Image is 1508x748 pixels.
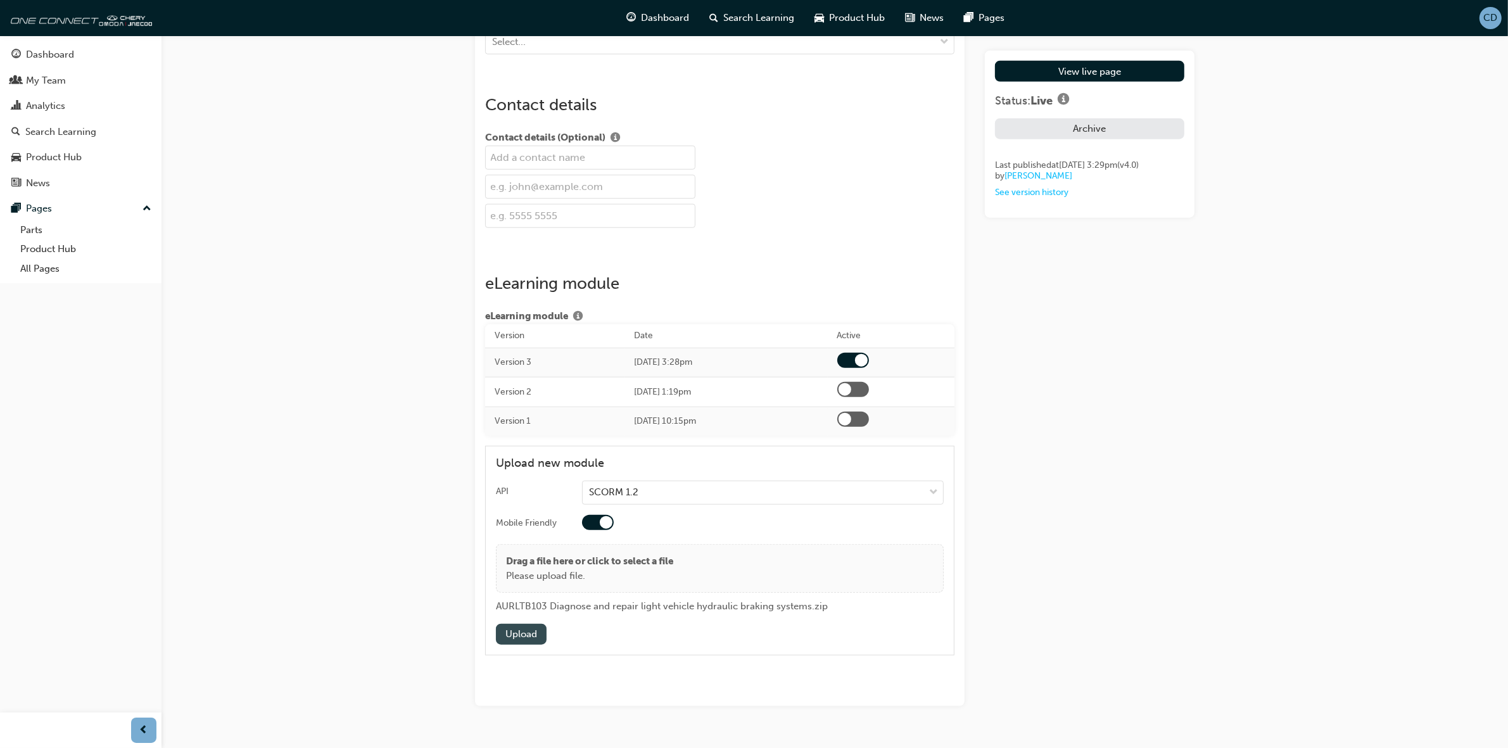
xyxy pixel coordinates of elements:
img: cheryconnect [6,5,152,30]
a: news-iconNews [896,5,954,31]
button: Show info [605,130,625,146]
span: up-icon [143,201,151,217]
span: Search Learning [724,11,795,25]
a: [PERSON_NAME] [1004,170,1072,181]
span: Contact details (Optional) [485,130,605,146]
span: search-icon [11,127,20,138]
span: Product Hub [830,11,885,25]
div: Pages [26,201,52,216]
span: news-icon [906,10,915,26]
span: guage-icon [627,10,637,26]
h4: Upload new module [496,457,944,471]
td: Version 1 [485,407,624,436]
td: Version 2 [485,377,624,407]
span: info-icon [1058,94,1069,108]
button: Upload [496,624,547,645]
div: Analytics [26,99,65,113]
div: Dashboard [26,48,74,62]
h2: eLearning module [485,274,954,294]
button: Show info [568,309,588,325]
span: guage-icon [11,49,21,61]
p: Please upload file. [506,569,673,583]
span: Live [1030,94,1053,108]
div: News [26,176,50,191]
input: e.g. john@example.com [485,175,695,199]
span: News [920,11,944,25]
a: All Pages [15,259,156,279]
div: by [995,170,1184,182]
span: eLearning module [485,309,568,325]
a: See version history [995,187,1068,198]
span: pages-icon [965,10,974,26]
button: CD [1479,7,1502,29]
p: Drag a file here or click to select a file [506,554,673,569]
td: [DATE] 10:15pm [624,407,827,436]
td: [DATE] 1:19pm [624,377,827,407]
button: Pages [5,197,156,220]
th: Active [828,324,954,348]
div: My Team [26,73,66,88]
a: guage-iconDashboard [617,5,700,31]
a: View live page [995,61,1184,82]
a: Search Learning [5,120,156,144]
a: My Team [5,69,156,92]
a: Product Hub [5,146,156,169]
span: info-icon [611,133,620,144]
a: Product Hub [15,239,156,259]
div: SCORM 1.2 [589,486,638,500]
span: car-icon [815,10,825,26]
h2: Contact details [485,95,954,115]
span: AURLTB103 Diagnose and repair light vehicle hydraulic braking systems.zip [496,600,828,612]
div: Last published at [DATE] 3:29pm (v 4 . 0 ) [995,160,1184,171]
th: Version [485,324,624,348]
span: down-icon [929,485,938,501]
div: Select... [492,35,526,49]
a: Parts [15,220,156,240]
td: Version 3 [485,348,624,377]
a: Analytics [5,94,156,118]
a: Dashboard [5,43,156,67]
span: CD [1484,11,1498,25]
td: [DATE] 3:28pm [624,348,827,377]
a: pages-iconPages [954,5,1015,31]
span: news-icon [11,178,21,189]
span: down-icon [940,34,949,51]
div: Product Hub [26,150,82,165]
a: News [5,172,156,195]
span: info-icon [573,312,583,323]
a: search-iconSearch Learning [700,5,805,31]
div: Mobile Friendly [496,517,557,529]
div: API [496,485,509,498]
span: car-icon [11,152,21,163]
div: Search Learning [25,125,96,139]
span: chart-icon [11,101,21,112]
a: car-iconProduct Hub [805,5,896,31]
span: search-icon [710,10,719,26]
span: Pages [979,11,1005,25]
div: Drag a file here or click to select a filePlease upload file. [496,544,944,593]
button: Show info [1053,92,1074,108]
button: DashboardMy TeamAnalyticsSearch LearningProduct HubNews [5,41,156,197]
input: Add a contact name [485,146,695,170]
th: Date [624,324,827,348]
div: Status: [995,92,1184,108]
span: people-icon [11,75,21,87]
input: e.g. 5555 5555 [485,204,695,228]
span: prev-icon [139,723,149,738]
span: Dashboard [642,11,690,25]
button: Archive [995,118,1184,139]
span: pages-icon [11,203,21,215]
